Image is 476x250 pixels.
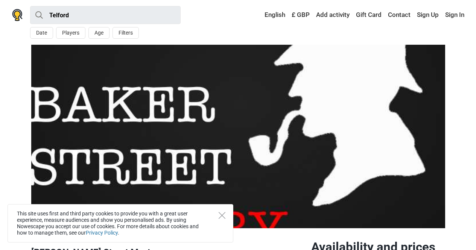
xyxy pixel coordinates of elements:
[354,8,383,22] a: Gift Card
[86,230,118,236] a: Privacy Policy
[31,45,445,228] img: Baker Street Mystery photo 1
[314,8,351,22] a: Add activity
[415,8,441,22] a: Sign Up
[88,27,109,39] button: Age
[386,8,412,22] a: Contact
[113,27,139,39] button: Filters
[30,6,181,24] input: try “London”
[290,8,312,22] a: £ GBP
[257,8,287,22] a: English
[12,9,23,21] img: Nowescape logo
[259,12,265,18] img: English
[443,8,464,22] a: Sign In
[30,27,53,39] button: Date
[56,27,85,39] button: Players
[219,212,225,219] button: Close
[8,204,233,242] div: This site uses first and third party cookies to provide you with a great user experience, measure...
